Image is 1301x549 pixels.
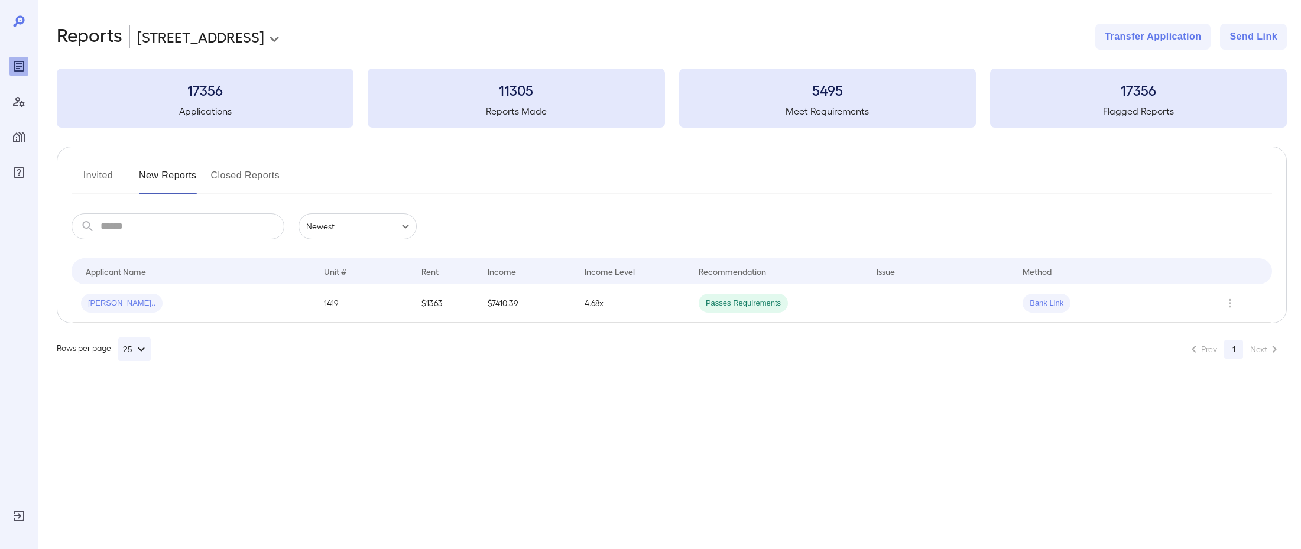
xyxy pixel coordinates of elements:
button: Transfer Application [1095,24,1211,50]
span: Passes Requirements [699,298,788,309]
td: 4.68x [575,284,689,323]
td: 1419 [314,284,412,323]
h3: 11305 [368,80,664,99]
div: Unit # [324,264,346,278]
button: page 1 [1224,340,1243,359]
div: Applicant Name [86,264,146,278]
div: Manage Properties [9,128,28,147]
h3: 17356 [57,80,353,99]
div: Issue [877,264,896,278]
td: $1363 [412,284,478,323]
h3: 17356 [990,80,1287,99]
span: [PERSON_NAME].. [81,298,163,309]
div: FAQ [9,163,28,182]
h3: 5495 [679,80,976,99]
div: Rent [421,264,440,278]
div: Income Level [585,264,635,278]
h5: Flagged Reports [990,104,1287,118]
div: Log Out [9,506,28,525]
td: $7410.39 [478,284,576,323]
div: Income [488,264,516,278]
p: [STREET_ADDRESS] [137,27,264,46]
div: Reports [9,57,28,76]
div: Rows per page [57,337,151,361]
h5: Reports Made [368,104,664,118]
button: Row Actions [1221,294,1240,313]
div: Method [1023,264,1052,278]
summary: 17356Applications11305Reports Made5495Meet Requirements17356Flagged Reports [57,69,1287,128]
button: New Reports [139,166,197,194]
nav: pagination navigation [1182,340,1287,359]
h2: Reports [57,24,122,50]
h5: Meet Requirements [679,104,976,118]
span: Bank Link [1023,298,1070,309]
button: Send Link [1220,24,1287,50]
div: Recommendation [699,264,766,278]
h5: Applications [57,104,353,118]
button: Closed Reports [211,166,280,194]
button: 25 [118,337,151,361]
div: Newest [299,213,417,239]
div: Manage Users [9,92,28,111]
button: Invited [72,166,125,194]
